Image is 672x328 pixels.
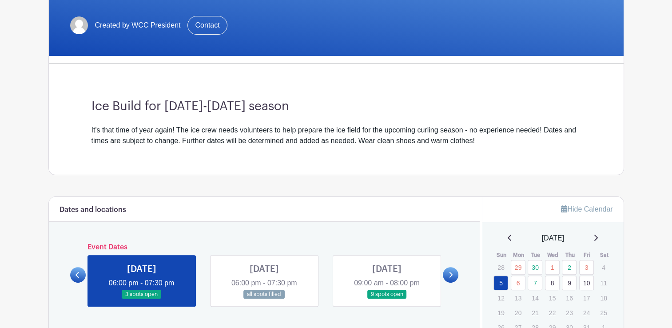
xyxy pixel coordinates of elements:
p: 12 [493,291,508,305]
p: 17 [579,291,594,305]
a: 9 [562,276,577,290]
a: 2 [562,260,577,275]
p: 13 [511,291,525,305]
h6: Event Dates [86,243,443,252]
p: 4 [596,260,611,274]
th: Tue [527,251,545,260]
th: Mon [510,251,528,260]
th: Wed [545,251,562,260]
p: 21 [528,306,542,320]
p: 16 [562,291,577,305]
p: 11 [596,276,611,290]
th: Fri [579,251,596,260]
p: 24 [579,306,594,320]
div: It's that time of year again! The ice crew needs volunteers to help prepare the ice field for the... [91,125,581,146]
a: 30 [528,260,542,275]
a: 29 [511,260,525,275]
a: 5 [493,276,508,290]
img: default-ce2991bfa6775e67f084385cd625a349d9dcbb7a52a09fb2fda1e96e2d18dcdb.png [70,16,88,34]
p: 28 [493,260,508,274]
p: 14 [528,291,542,305]
p: 23 [562,306,577,320]
th: Sun [493,251,510,260]
p: 15 [545,291,560,305]
a: 8 [545,276,560,290]
a: 10 [579,276,594,290]
p: 18 [596,291,611,305]
span: Created by WCC President [95,20,181,31]
p: 20 [511,306,525,320]
th: Thu [561,251,579,260]
a: 6 [511,276,525,290]
th: Sat [596,251,613,260]
a: 3 [579,260,594,275]
a: Contact [187,16,227,35]
a: 7 [528,276,542,290]
h3: Ice Build for [DATE]-[DATE] season [91,99,581,114]
a: Hide Calendar [561,205,612,213]
span: [DATE] [542,233,564,244]
h6: Dates and locations [60,206,126,214]
p: 22 [545,306,560,320]
p: 19 [493,306,508,320]
p: 25 [596,306,611,320]
a: 1 [545,260,560,275]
